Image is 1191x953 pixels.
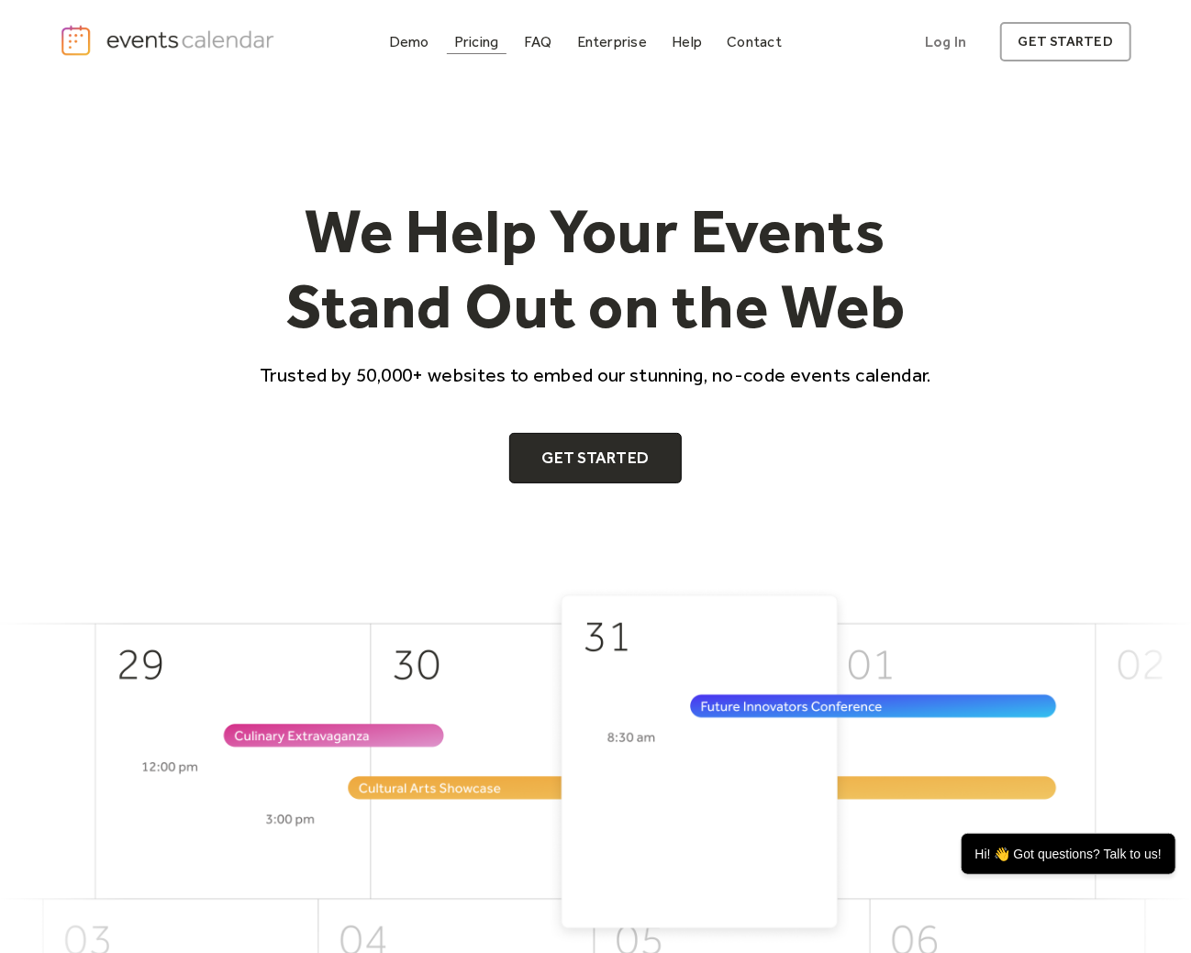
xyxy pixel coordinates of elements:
[577,37,647,47] div: Enterprise
[727,37,782,47] div: Contact
[907,22,985,61] a: Log In
[524,37,552,47] div: FAQ
[570,29,654,54] a: Enterprise
[243,194,948,343] h1: We Help Your Events Stand Out on the Web
[664,29,709,54] a: Help
[447,29,506,54] a: Pricing
[517,29,560,54] a: FAQ
[243,361,948,388] p: Trusted by 50,000+ websites to embed our stunning, no-code events calendar.
[60,24,279,58] a: home
[1000,22,1131,61] a: get started
[382,29,437,54] a: Demo
[389,37,429,47] div: Demo
[509,433,683,484] a: Get Started
[672,37,702,47] div: Help
[719,29,789,54] a: Contact
[454,37,499,47] div: Pricing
